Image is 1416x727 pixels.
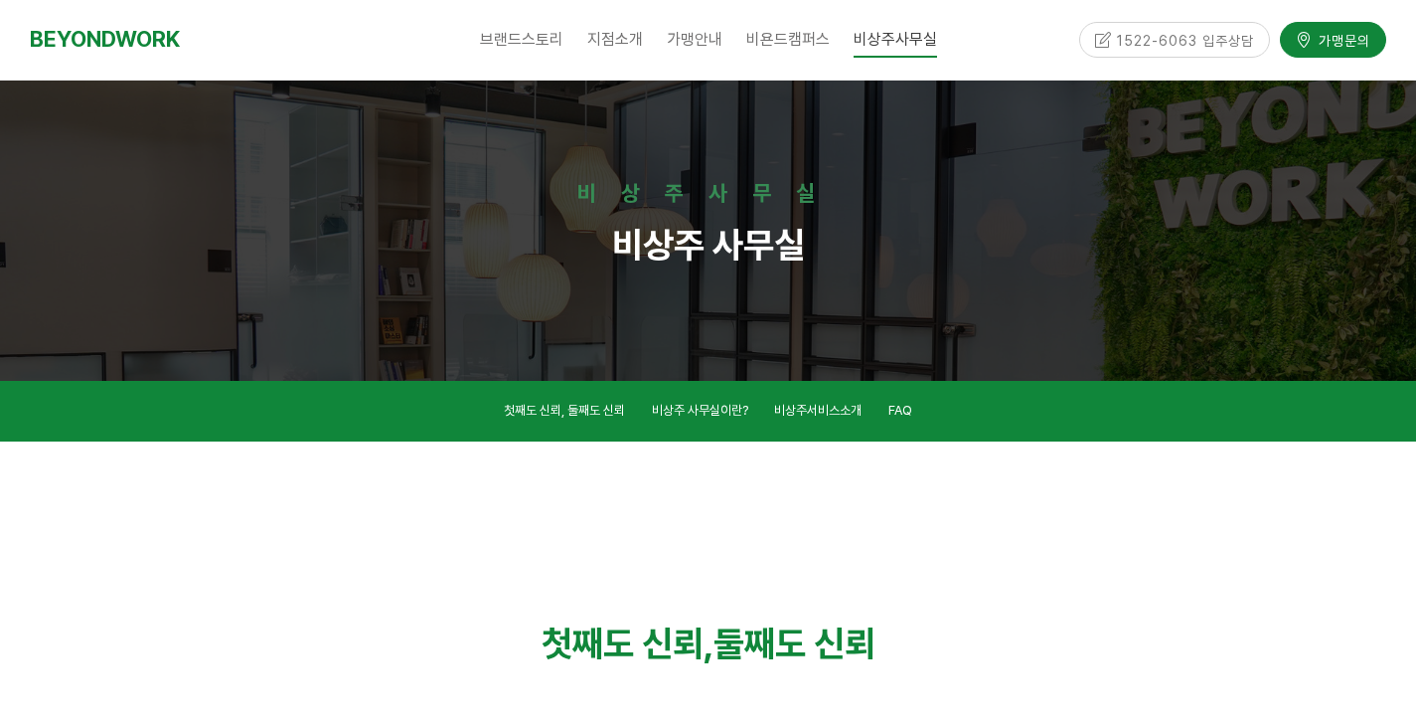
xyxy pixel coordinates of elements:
[652,400,748,427] a: 비상주 사무실이란?
[504,400,625,427] a: 첫째도 신뢰, 둘째도 신뢰
[468,15,575,65] a: 브랜드스토리
[577,180,840,206] strong: 비상주사무실
[713,623,875,665] strong: 둘째도 신뢰
[587,30,643,49] span: 지점소개
[667,30,722,49] span: 가맹안내
[30,21,180,58] a: BEYONDWORK
[542,623,713,665] strong: 첫째도 신뢰,
[504,403,625,418] span: 첫째도 신뢰, 둘째도 신뢰
[888,400,912,427] a: FAQ
[612,224,805,267] strong: 비상주 사무실
[655,15,734,65] a: 가맹안내
[774,403,862,418] span: 비상주서비스소개
[774,400,862,427] a: 비상주서비스소개
[480,30,563,49] span: 브랜드스토리
[1280,20,1386,55] a: 가맹문의
[842,15,949,65] a: 비상주사무실
[652,403,748,418] span: 비상주 사무실이란?
[1313,29,1370,49] span: 가맹문의
[746,30,830,49] span: 비욘드캠퍼스
[888,403,912,418] span: FAQ
[575,15,655,65] a: 지점소개
[854,21,937,58] span: 비상주사무실
[734,15,842,65] a: 비욘드캠퍼스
